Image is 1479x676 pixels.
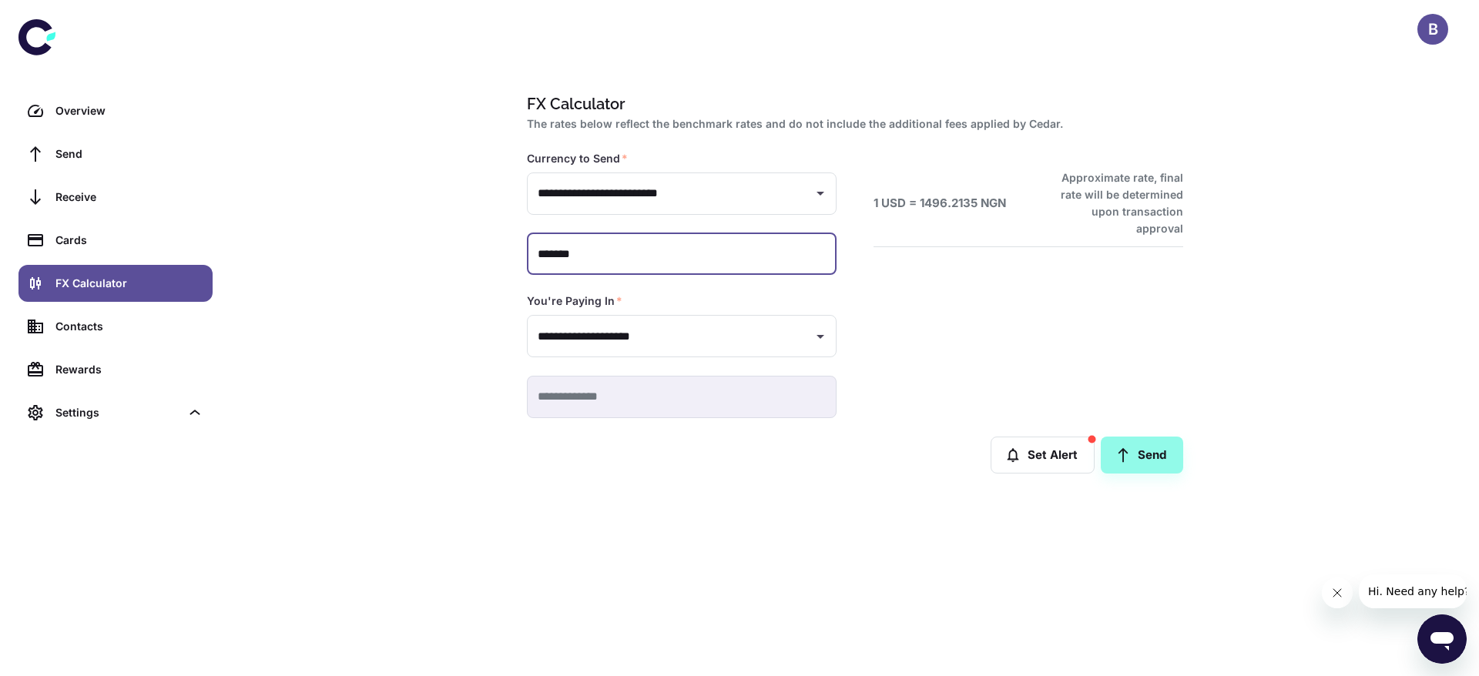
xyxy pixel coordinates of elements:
div: Receive [55,189,203,206]
iframe: Button to launch messaging window [1417,614,1467,664]
div: Send [55,146,203,162]
a: Rewards [18,351,213,388]
iframe: Message from company [1359,574,1467,608]
h6: 1 USD = 1496.2135 NGN [874,195,1006,213]
a: Overview [18,92,213,129]
div: FX Calculator [55,275,203,292]
h6: Approximate rate, final rate will be determined upon transaction approval [1044,169,1183,237]
div: Contacts [55,318,203,335]
a: Cards [18,222,213,259]
a: FX Calculator [18,265,213,302]
div: Cards [55,232,203,249]
label: You're Paying In [527,293,622,309]
iframe: Close message [1322,577,1353,608]
a: Send [18,136,213,172]
div: Rewards [55,361,203,378]
h1: FX Calculator [527,92,1177,115]
button: Set Alert [991,437,1095,474]
button: B [1417,14,1448,45]
div: Overview [55,102,203,119]
a: Receive [18,179,213,216]
label: Currency to Send [527,151,628,166]
button: Open [810,182,831,204]
a: Contacts [18,308,213,345]
span: Hi. Need any help? [9,11,111,23]
a: Send [1101,437,1183,474]
div: Settings [55,404,180,421]
button: Open [810,326,831,347]
div: Settings [18,394,213,431]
